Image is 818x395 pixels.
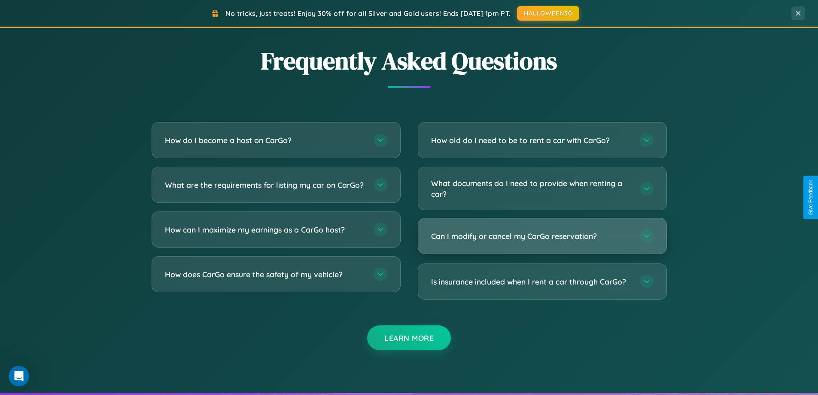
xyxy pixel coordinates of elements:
[431,135,631,146] h3: How old do I need to be to rent a car with CarGo?
[165,269,365,280] h3: How does CarGo ensure the safety of my vehicle?
[165,224,365,235] h3: How can I maximize my earnings as a CarGo host?
[165,180,365,190] h3: What are the requirements for listing my car on CarGo?
[165,135,365,146] h3: How do I become a host on CarGo?
[9,366,29,386] iframe: Intercom live chat
[431,178,631,199] h3: What documents do I need to provide when renting a car?
[808,180,814,215] div: Give Feedback
[367,325,451,350] button: Learn More
[431,231,631,242] h3: Can I modify or cancel my CarGo reservation?
[152,44,667,77] h2: Frequently Asked Questions
[431,276,631,287] h3: Is insurance included when I rent a car through CarGo?
[517,6,579,21] button: HALLOWEEN30
[225,9,511,18] span: No tricks, just treats! Enjoy 30% off for all Silver and Gold users! Ends [DATE] 1pm PT.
